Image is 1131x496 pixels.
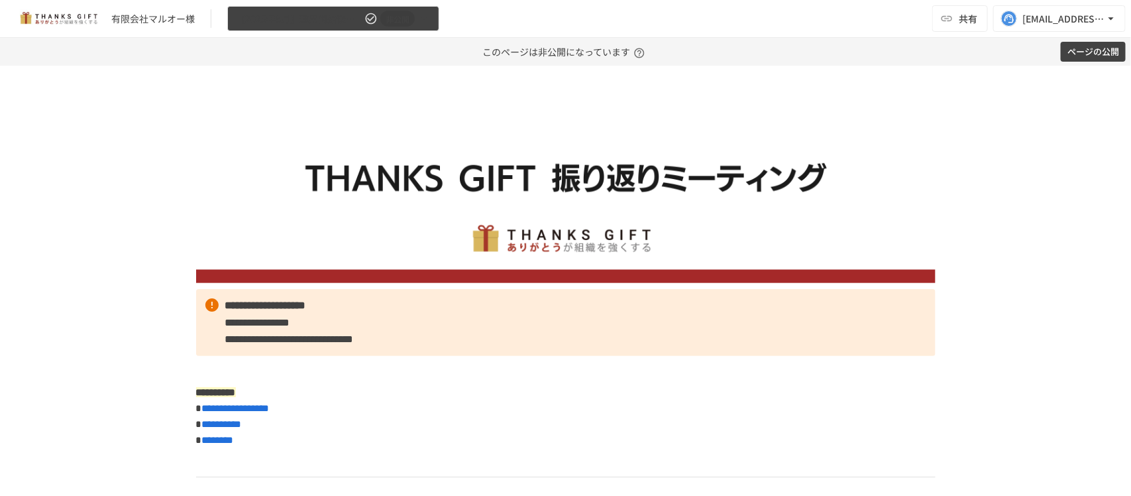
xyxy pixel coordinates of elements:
[227,6,439,32] button: 【2025年8月】運用開始後振り返りミーティング非公開
[16,8,101,29] img: mMP1OxWUAhQbsRWCurg7vIHe5HqDpP7qZo7fRoNLXQh
[1061,42,1126,62] button: ページの公開
[993,5,1126,32] button: [EMAIL_ADDRESS][DOMAIN_NAME]
[482,38,649,66] p: このページは非公開になっています
[1022,11,1104,27] div: [EMAIL_ADDRESS][DOMAIN_NAME]
[196,98,936,283] img: ywjCEzGaDRs6RHkpXm6202453qKEghjSpJ0uwcQsaCz
[959,11,977,26] span: 共有
[932,5,988,32] button: 共有
[111,12,195,26] div: 有限会社マルオー様
[380,12,415,26] span: 非公開
[236,11,362,27] span: 【2025年8月】運用開始後振り返りミーティング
